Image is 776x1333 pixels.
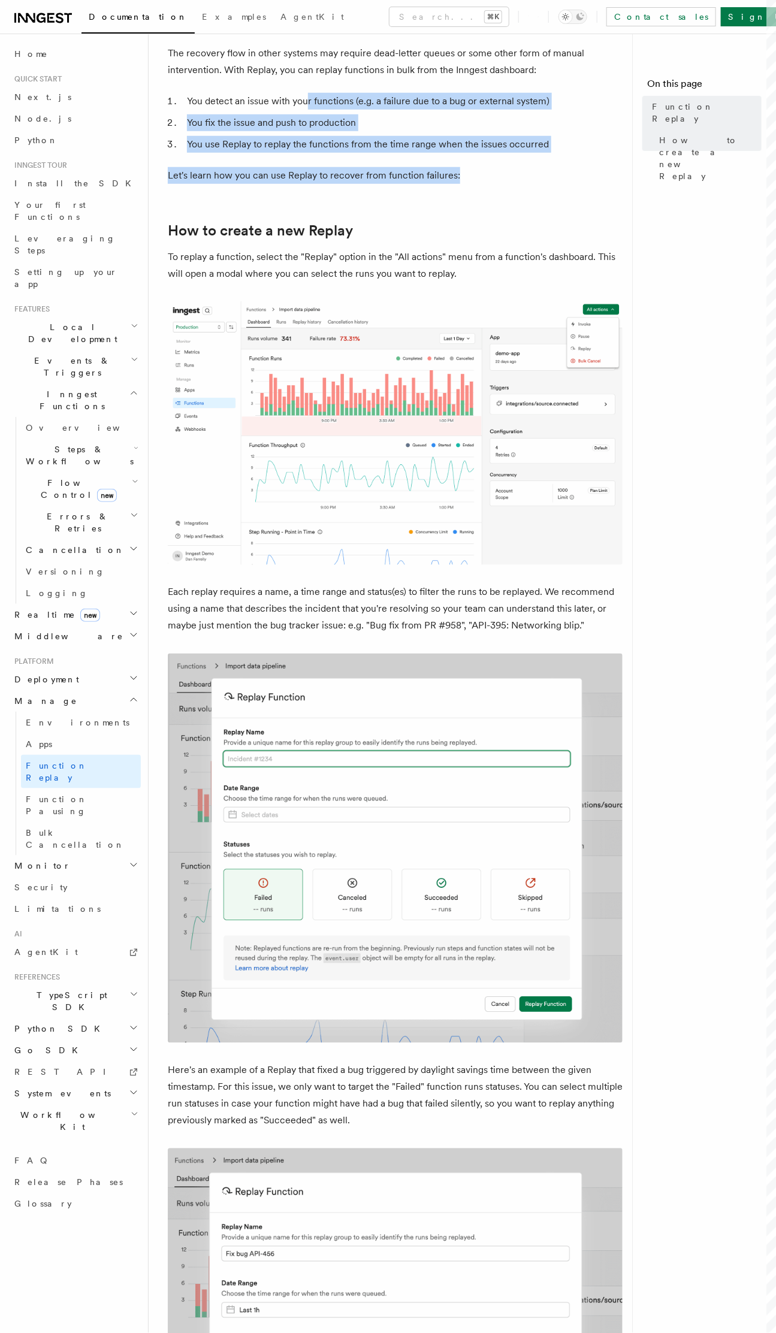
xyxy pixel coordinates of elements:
[10,417,141,604] div: Inngest Functions
[10,1083,141,1105] button: System events
[14,1199,72,1209] span: Glossary
[21,417,141,439] a: Overview
[659,134,762,182] span: How to create a new Replay
[10,860,71,872] span: Monitor
[168,45,623,78] p: The recovery flow in other systems may require dead-letter queues or some other form of manual in...
[10,228,141,261] a: Leveraging Steps
[10,108,141,129] a: Node.js
[10,657,54,666] span: Platform
[10,690,141,712] button: Manage
[280,12,344,22] span: AgentKit
[168,584,623,634] p: Each replay requires a name, a time range and status(es) to filter the runs to be replayed. We re...
[10,304,50,314] span: Features
[21,510,130,534] span: Errors & Retries
[14,135,58,145] span: Python
[26,828,125,850] span: Bulk Cancellation
[21,439,141,472] button: Steps & Workflows
[10,1045,85,1057] span: Go SDK
[21,472,141,506] button: Flow Controlnew
[10,194,141,228] a: Your first Functions
[273,4,351,32] a: AgentKit
[10,86,141,108] a: Next.js
[10,1062,141,1083] a: REST API
[10,383,141,417] button: Inngest Functions
[10,355,131,379] span: Events & Triggers
[168,222,353,239] a: How to create a new Replay
[21,733,141,755] a: Apps
[10,673,79,685] span: Deployment
[168,654,623,1043] img: Replay modal form
[389,7,509,26] button: Search...⌘K
[10,388,129,412] span: Inngest Functions
[14,92,71,102] span: Next.js
[10,625,141,647] button: Middleware
[606,7,716,26] a: Contact sales
[10,321,131,345] span: Local Development
[10,74,62,84] span: Quick start
[14,267,117,289] span: Setting up your app
[21,544,125,556] span: Cancellation
[10,856,141,877] button: Monitor
[26,794,87,816] span: Function Pausing
[14,1156,53,1166] span: FAQ
[26,718,129,727] span: Environments
[26,588,88,598] span: Logging
[647,96,762,129] a: Function Replay
[652,101,762,125] span: Function Replay
[10,1088,111,1100] span: System events
[168,301,623,565] img: Replay button in function runs page
[183,93,623,110] li: You detect an issue with your functions (e.g. a failure due to a bug or external system)
[202,12,266,22] span: Examples
[10,1018,141,1040] button: Python SDK
[10,669,141,690] button: Deployment
[10,1150,141,1172] a: FAQ
[21,539,141,561] button: Cancellation
[21,506,141,539] button: Errors & Retries
[14,234,116,255] span: Leveraging Steps
[10,695,77,707] span: Manage
[10,973,60,983] span: References
[558,10,587,24] button: Toggle dark mode
[26,739,52,749] span: Apps
[10,877,141,899] a: Security
[10,930,22,939] span: AI
[195,4,273,32] a: Examples
[10,942,141,963] a: AgentKit
[10,1105,141,1138] button: Workflow Kit
[21,443,134,467] span: Steps & Workflows
[168,249,623,282] p: To replay a function, select the "Replay" option in the "All actions" menu from a function's dash...
[26,423,149,433] span: Overview
[14,948,78,957] span: AgentKit
[10,899,141,920] a: Limitations
[21,755,141,788] a: Function Replay
[97,489,117,502] span: new
[10,316,141,350] button: Local Development
[10,1172,141,1193] a: Release Phases
[10,604,141,625] button: Realtimenew
[21,582,141,604] a: Logging
[14,200,86,222] span: Your first Functions
[14,1178,123,1187] span: Release Phases
[21,822,141,856] a: Bulk Cancellation
[654,129,762,187] a: How to create a new Replay
[10,712,141,856] div: Manage
[10,630,123,642] span: Middleware
[21,561,141,582] a: Versioning
[10,1110,131,1133] span: Workflow Kit
[21,477,132,501] span: Flow Control
[10,990,129,1014] span: TypeScript SDK
[10,1193,141,1215] a: Glossary
[80,609,100,622] span: new
[14,179,138,188] span: Install the SDK
[10,1040,141,1062] button: Go SDK
[10,985,141,1018] button: TypeScript SDK
[485,11,502,23] kbd: ⌘K
[21,788,141,822] a: Function Pausing
[14,905,101,914] span: Limitations
[14,1068,116,1077] span: REST API
[10,129,141,151] a: Python
[10,261,141,295] a: Setting up your app
[21,712,141,733] a: Environments
[89,12,188,22] span: Documentation
[14,883,68,893] span: Security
